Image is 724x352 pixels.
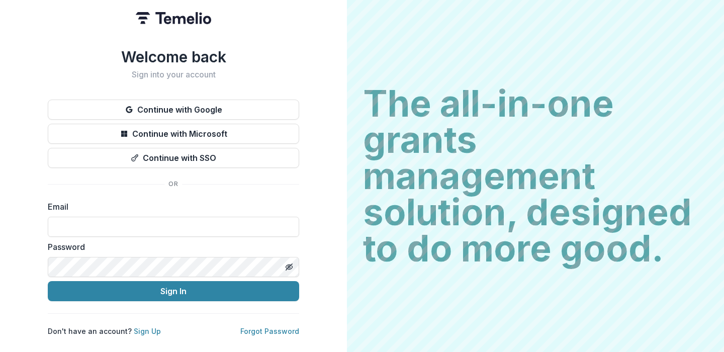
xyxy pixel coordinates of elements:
[136,12,211,24] img: Temelio
[48,48,299,66] h1: Welcome back
[48,148,299,168] button: Continue with SSO
[48,281,299,301] button: Sign In
[48,241,293,253] label: Password
[48,124,299,144] button: Continue with Microsoft
[48,100,299,120] button: Continue with Google
[48,201,293,213] label: Email
[48,326,161,336] p: Don't have an account?
[134,327,161,335] a: Sign Up
[240,327,299,335] a: Forgot Password
[48,70,299,79] h2: Sign into your account
[281,259,297,275] button: Toggle password visibility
